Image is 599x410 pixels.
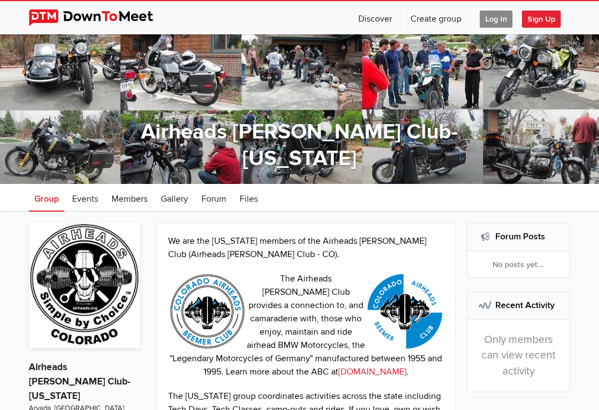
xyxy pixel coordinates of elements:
[196,184,232,212] a: Forum
[234,184,263,212] a: Files
[468,320,570,392] div: Only members can view recent activity
[29,9,170,26] img: DownToMeet
[170,273,442,377] span: The Airheads [PERSON_NAME] Club provides a connection to, and camaraderie with, those who enjoy, ...
[471,1,521,34] a: Log In
[34,193,59,204] span: Group
[168,234,444,261] p: We are the [US_STATE] members of the Airheads [PERSON_NAME] Club (Airheads [PERSON_NAME] Club - CO).
[468,251,570,278] div: No posts yet...
[67,184,104,212] a: Events
[349,1,401,34] a: Discover
[479,292,559,319] h2: Recent Activity
[402,1,470,34] a: Create group
[201,193,226,204] span: Forum
[106,184,153,212] a: Members
[240,193,258,204] span: Files
[29,223,140,348] img: Airheads Beemer Club-Colorado
[111,193,148,204] span: Members
[407,366,409,377] span: .
[495,231,545,242] a: Forum Posts
[155,184,194,212] a: Gallery
[72,193,98,204] span: Events
[161,193,188,204] span: Gallery
[29,184,64,212] a: Group
[480,11,512,28] span: Log In
[522,11,561,28] span: Sign Up
[522,1,570,34] a: Sign Up
[338,366,407,377] a: [DOMAIN_NAME]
